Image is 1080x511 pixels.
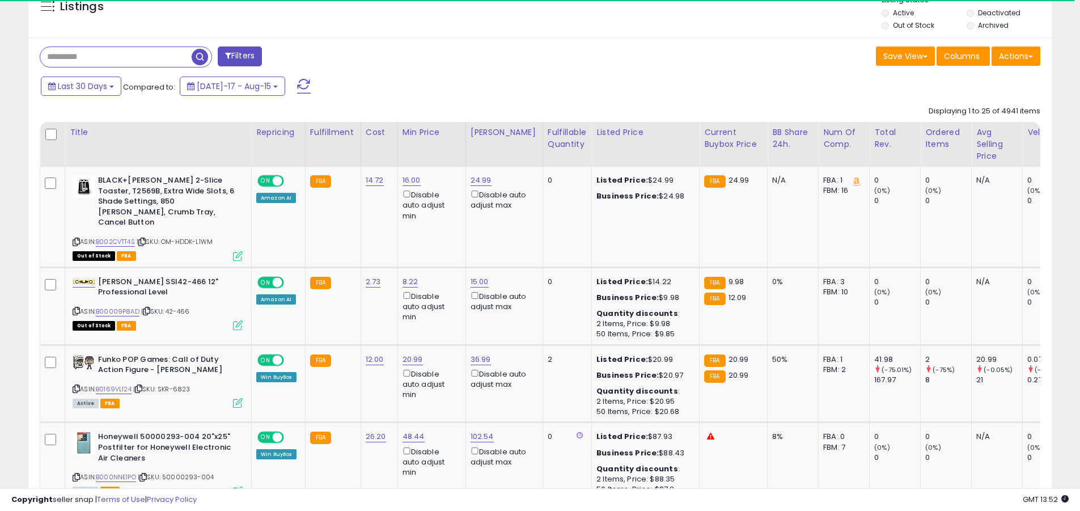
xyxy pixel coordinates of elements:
[729,370,749,381] span: 20.99
[874,443,890,452] small: (0%)
[98,432,236,466] b: Honeywell 50000293-004 20"x25" Postfilter for Honeywell Electronic Air Cleaners
[73,399,99,408] span: All listings currently available for purchase on Amazon
[259,277,273,287] span: ON
[1035,365,1066,374] small: (-74.07%)
[596,354,648,365] b: Listed Price:
[992,47,1040,66] button: Actions
[218,47,262,66] button: Filters
[978,8,1020,18] label: Deactivated
[70,126,247,138] div: Title
[925,126,967,150] div: Ordered Items
[471,126,538,138] div: [PERSON_NAME]
[282,176,300,186] span: OFF
[96,307,139,316] a: B00009P8AD
[596,463,678,474] b: Quantity discounts
[704,175,725,188] small: FBA
[874,297,920,307] div: 0
[137,237,213,246] span: | SKU: OM-HDDK-L1WM
[823,185,861,196] div: FBM: 16
[548,354,583,365] div: 2
[823,126,865,150] div: Num of Comp.
[925,375,971,385] div: 8
[98,354,236,378] b: Funko POP Games: Call of Duty Action Figure - [PERSON_NAME]
[704,354,725,367] small: FBA
[96,472,136,482] a: B000NNE1PO
[729,354,749,365] span: 20.99
[256,449,297,459] div: Win BuyBox
[976,277,1014,287] div: N/A
[929,106,1040,117] div: Displaying 1 to 25 of 4941 items
[403,354,423,365] a: 20.99
[256,193,296,203] div: Amazon AI
[366,175,384,186] a: 14.72
[984,365,1013,374] small: (-0.05%)
[823,442,861,453] div: FBM: 7
[729,276,744,287] span: 9.98
[772,277,810,287] div: 0%
[925,443,941,452] small: (0%)
[1023,494,1069,505] span: 2025-09-15 13:52 GMT
[823,175,861,185] div: FBA: 1
[310,354,331,367] small: FBA
[403,276,418,288] a: 8.22
[471,368,534,390] div: Disable auto adjust max
[1027,277,1073,287] div: 0
[1027,126,1069,138] div: Velocity
[925,175,971,185] div: 0
[596,484,691,495] div: 50 Items, Price: $87.2
[58,81,107,92] span: Last 30 Days
[73,432,95,454] img: 31T0oUl5nSL._SL40_.jpg
[874,432,920,442] div: 0
[97,494,145,505] a: Terms of Use
[117,321,136,331] span: FBA
[403,126,461,138] div: Min Price
[596,126,694,138] div: Listed Price
[596,447,659,458] b: Business Price:
[403,290,457,323] div: Disable auto adjust min
[96,385,132,394] a: B0169VL124
[73,321,115,331] span: All listings that are currently out of stock and unavailable for purchase on Amazon
[141,307,189,316] span: | SKU: 42-466
[366,276,381,288] a: 2.73
[976,354,1022,365] div: 20.99
[73,175,95,198] img: 31n2RYzJIbL._SL40_.jpg
[874,288,890,297] small: (0%)
[471,445,534,467] div: Disable auto adjust max
[882,365,912,374] small: (-75.01%)
[117,251,136,261] span: FBA
[893,20,934,30] label: Out of Stock
[256,126,300,138] div: Repricing
[596,432,691,442] div: $87.93
[282,433,300,442] span: OFF
[548,126,587,150] div: Fulfillable Quantity
[100,399,120,408] span: FBA
[772,126,814,150] div: BB Share 24h.
[704,277,725,289] small: FBA
[471,276,489,288] a: 15.00
[73,487,99,496] span: All listings currently available for purchase on Amazon
[73,280,95,284] img: 31V-hW-jBaL._SL40_.jpg
[123,82,175,92] span: Compared to:
[310,432,331,444] small: FBA
[925,297,971,307] div: 0
[73,251,115,261] span: All listings that are currently out of stock and unavailable for purchase on Amazon
[823,354,861,365] div: FBA: 1
[874,175,920,185] div: 0
[729,175,749,185] span: 24.99
[978,20,1009,30] label: Archived
[403,431,425,442] a: 48.44
[1027,175,1073,185] div: 0
[596,191,691,201] div: $24.98
[596,276,648,287] b: Listed Price:
[1027,443,1043,452] small: (0%)
[976,126,1018,162] div: Avg Selling Price
[596,354,691,365] div: $20.99
[133,385,190,394] span: | SKU: SKR-6823
[596,329,691,339] div: 50 Items, Price: $9.85
[925,186,941,195] small: (0%)
[100,487,120,496] span: FBA
[704,370,725,383] small: FBA
[976,375,1022,385] div: 21
[256,294,296,305] div: Amazon AI
[310,277,331,289] small: FBA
